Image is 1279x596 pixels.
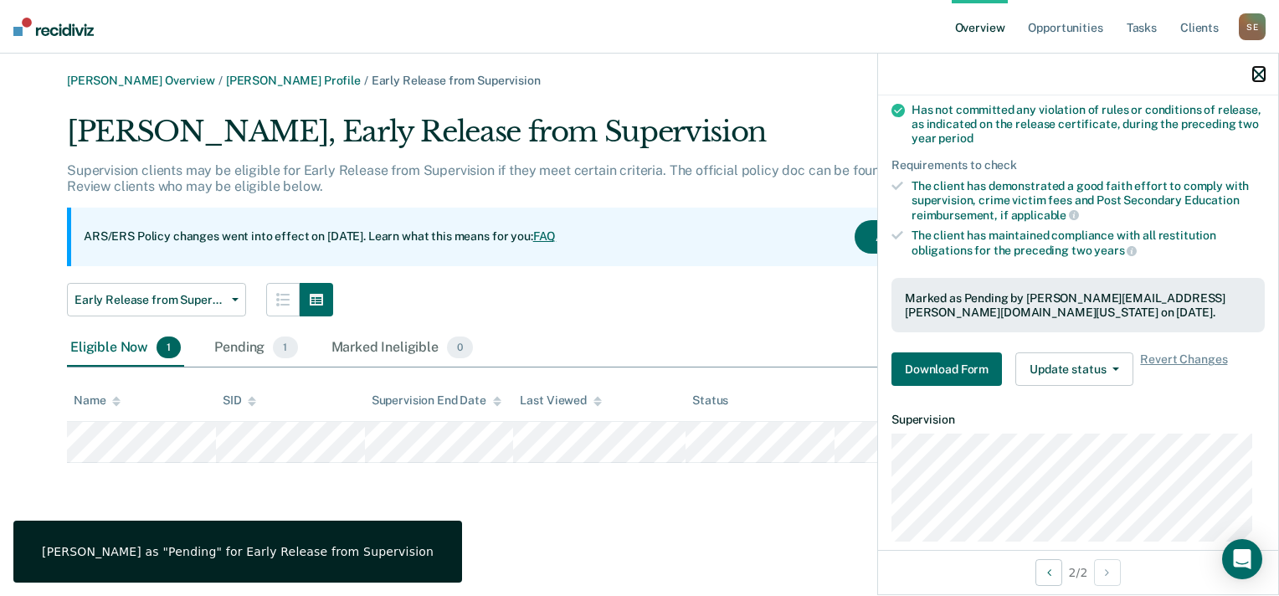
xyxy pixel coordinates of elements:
span: Early Release from Supervision [74,293,225,307]
div: The client has demonstrated a good faith effort to comply with supervision, crime victim fees and... [912,179,1265,222]
div: 2 / 2 [878,550,1278,594]
span: / [361,74,372,87]
div: Last Viewed [520,393,601,408]
div: Name [74,393,121,408]
p: ARS/ERS Policy changes went into effect on [DATE]. Learn what this means for you: [84,229,556,245]
div: [PERSON_NAME], Early Release from Supervision [67,115,1026,162]
div: Marked Ineligible [328,330,477,367]
div: Marked as Pending by [PERSON_NAME][EMAIL_ADDRESS][PERSON_NAME][DOMAIN_NAME][US_STATE] on [DATE]. [905,291,1251,320]
button: Next Opportunity [1094,559,1121,586]
div: Eligible Now [67,330,184,367]
span: 1 [273,337,297,358]
span: years [1094,244,1137,257]
div: S E [1239,13,1266,40]
span: 0 [447,337,473,358]
p: Supervision clients may be eligible for Early Release from Supervision if they meet certain crite... [67,162,1018,194]
div: Status [692,393,728,408]
a: [PERSON_NAME] Profile [226,74,361,87]
div: Pending [211,330,300,367]
div: [PERSON_NAME] as "Pending" for Early Release from Supervision [42,544,434,559]
dt: Supervision [891,413,1265,427]
span: applicable [1011,208,1079,222]
span: period [938,131,973,145]
a: FAQ [533,229,557,243]
div: SID [223,393,257,408]
span: 1 [157,337,181,358]
a: [PERSON_NAME] Overview [67,74,215,87]
div: Supervision End Date [372,393,501,408]
span: Early Release from Supervision [372,74,541,87]
img: Recidiviz [13,18,94,36]
span: / [215,74,226,87]
span: Revert Changes [1140,352,1227,386]
div: The client has maintained compliance with all restitution obligations for the preceding two [912,229,1265,257]
div: Requirements to check [891,158,1265,172]
button: Previous Opportunity [1035,559,1062,586]
div: Has not committed any violation of rules or conditions of release, as indicated on the release ce... [912,103,1265,145]
button: Update status [1015,352,1133,386]
a: Navigate to form link [891,352,1009,386]
button: Download Form [891,352,1002,386]
button: Acknowledge & Close [855,220,1014,254]
div: Open Intercom Messenger [1222,539,1262,579]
